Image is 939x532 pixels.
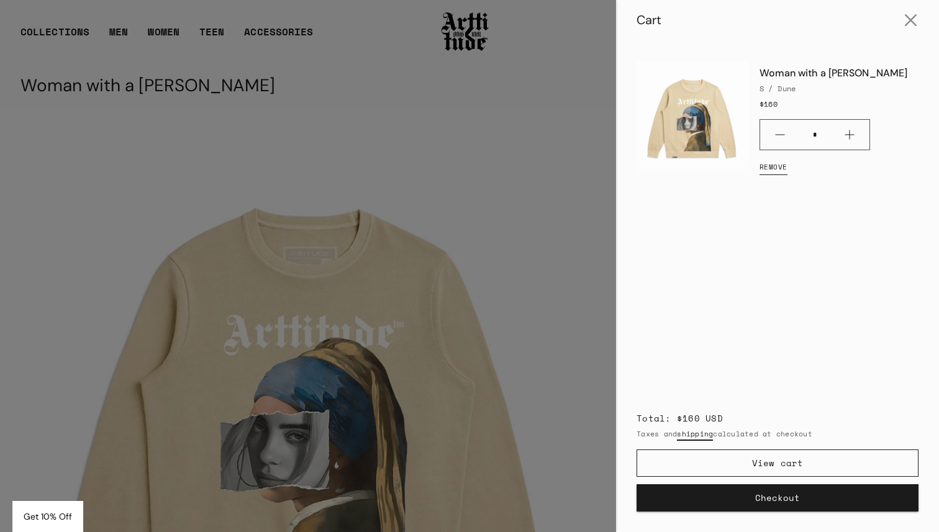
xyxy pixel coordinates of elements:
[830,120,869,150] button: Plus
[760,99,778,109] span: $160
[760,83,919,94] div: S / Dune
[12,501,83,532] div: Get 10% Off
[760,61,919,81] a: Woman with a [PERSON_NAME]
[637,12,661,28] div: Cart
[896,6,926,35] button: Close cart
[24,511,72,522] span: Get 10% Off
[677,412,723,425] span: $160 USD
[677,428,713,440] a: shipping
[637,412,671,425] span: Total:
[637,484,919,512] button: Checkout
[760,120,800,150] button: Minus
[637,428,919,440] small: Taxes and calculated at checkout
[637,449,919,477] a: View cart
[800,125,830,145] input: Quantity
[760,155,787,180] a: Remove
